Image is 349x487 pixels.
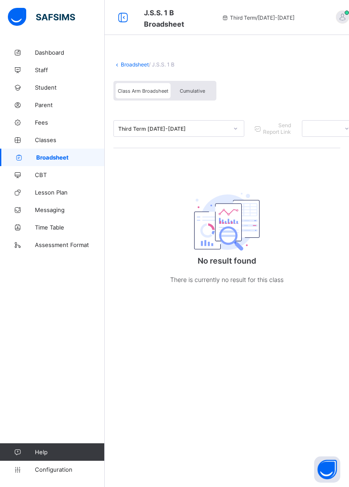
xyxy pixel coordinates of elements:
[35,449,104,456] span: Help
[35,49,105,56] span: Dashboard
[149,61,174,68] span: / J.S.S. 1 B
[180,88,205,94] span: Cumulative
[36,154,105,161] span: Broadsheet
[35,136,105,143] span: Classes
[221,14,294,21] span: session/term information
[140,169,314,303] div: No result found
[35,224,105,231] span: Time Table
[118,88,168,94] span: Class Arm Broadsheet
[35,171,105,178] span: CBT
[194,193,260,250] img: classEmptyState.7d4ec5dc6d57f4e1adfd249b62c1c528.svg
[35,189,105,196] span: Lesson Plan
[35,206,105,213] span: Messaging
[263,122,291,135] span: Send Report Link
[140,256,314,265] p: No result found
[35,241,105,248] span: Assessment Format
[314,456,340,483] button: Open asap
[118,125,228,132] div: Third Term [DATE]-[DATE]
[8,8,75,26] img: safsims
[140,274,314,285] p: There is currently no result for this class
[35,466,104,473] span: Configuration
[35,101,105,108] span: Parent
[121,61,149,68] a: Broadsheet
[144,8,184,28] span: Class Arm Broadsheet
[35,66,105,73] span: Staff
[35,119,105,126] span: Fees
[35,84,105,91] span: Student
